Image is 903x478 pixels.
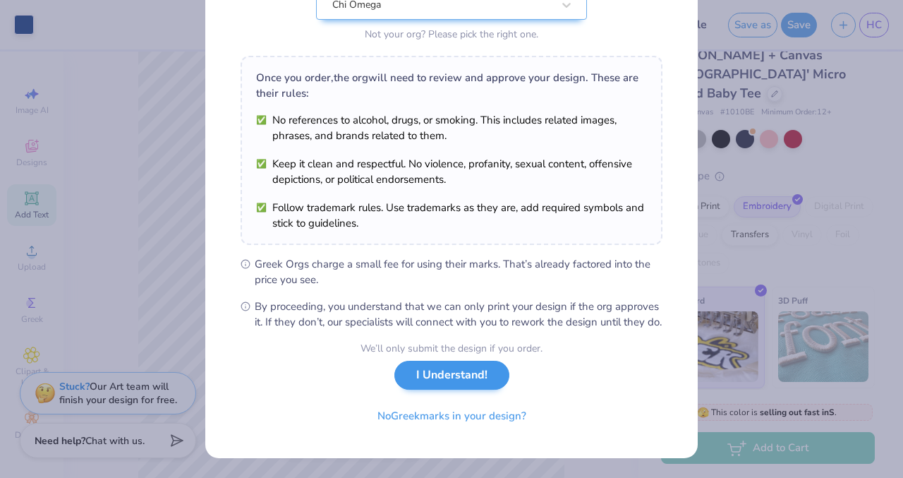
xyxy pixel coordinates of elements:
[256,156,647,187] li: Keep it clean and respectful. No violence, profanity, sexual content, offensive depictions, or po...
[394,361,509,390] button: I Understand!
[255,299,662,330] span: By proceeding, you understand that we can only print your design if the org approves it. If they ...
[316,27,587,42] div: Not your org? Please pick the right one.
[255,256,662,287] span: Greek Orgs charge a small fee for using their marks. That’s already factored into the price you see.
[256,112,647,143] li: No references to alcohol, drugs, or smoking. This includes related images, phrases, and brands re...
[256,200,647,231] li: Follow trademark rules. Use trademarks as they are, add required symbols and stick to guidelines.
[360,341,543,356] div: We’ll only submit the design if you order.
[256,70,647,101] div: Once you order, the org will need to review and approve your design. These are their rules:
[365,402,538,431] button: NoGreekmarks in your design?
